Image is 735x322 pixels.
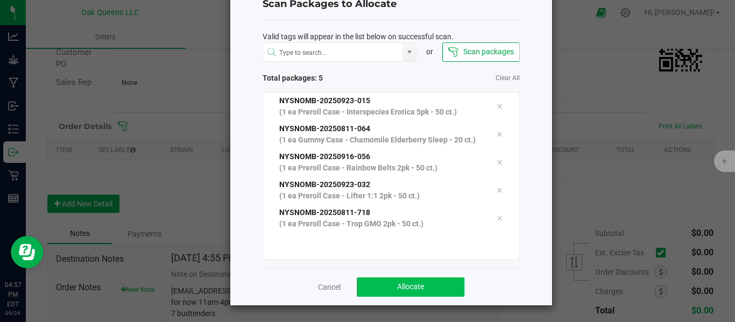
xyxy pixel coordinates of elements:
button: Allocate [357,277,464,297]
div: Remove tag [488,212,511,225]
a: Cancel [318,282,341,292]
div: Remove tag [488,156,511,169]
div: Remove tag [488,184,511,197]
a: Clear All [496,74,520,83]
span: Allocate [397,282,424,291]
input: NO DATA FOUND [263,43,403,62]
span: NYSNOMB-20250811-064 [279,124,370,133]
p: (1 ea Preroll Case - Interspecies Erotica 5pk - 50 ct.) [279,106,480,118]
span: NYSNOMB-20250916-056 [279,152,370,161]
div: Remove tag [488,100,511,113]
div: or [416,46,442,58]
span: Valid tags will appear in the list below on successful scan. [263,31,454,42]
p: (1 ea Preroll Case - Lifter 1:1 2pk - 50 ct.) [279,190,480,202]
div: Remove tag [488,128,511,141]
p: (1 ea Preroll Case - Rainbow Belts 2pk - 50 ct.) [279,162,480,174]
button: Scan packages [442,42,519,62]
p: (1 ea Gummy Case - Chamomile Elderberry Sleep - 20 ct.) [279,134,480,146]
span: NYSNOMB-20250923-032 [279,180,370,189]
span: Total packages: 5 [263,73,391,84]
p: (1 ea Preroll Case - Trop GMO 2pk - 50 ct.) [279,218,480,230]
span: NYSNOMB-20250923-015 [279,96,370,105]
span: NYSNOMB-20250811-718 [279,208,370,217]
iframe: Resource center [11,236,43,268]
